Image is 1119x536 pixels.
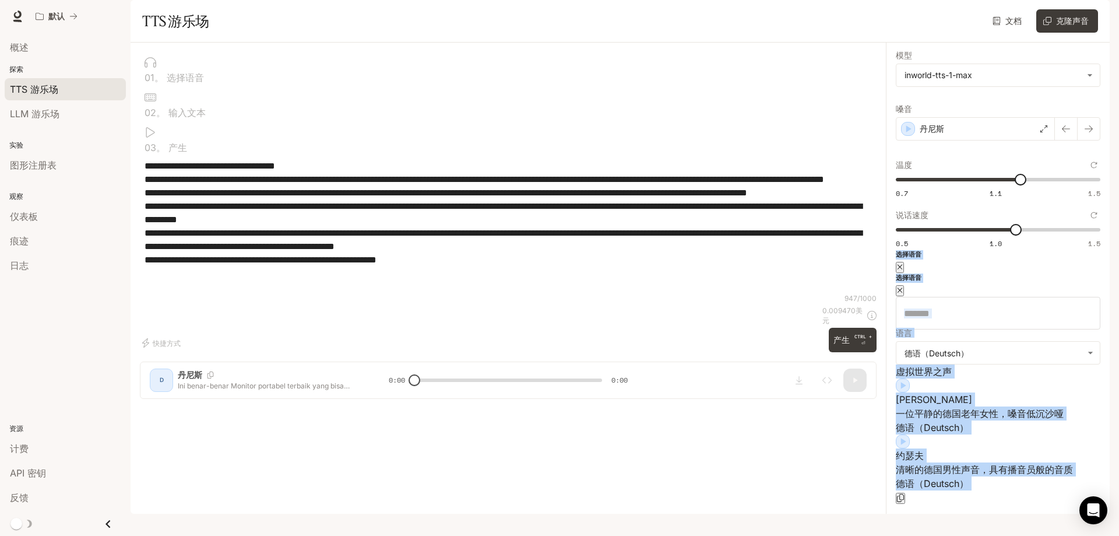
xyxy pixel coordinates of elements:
font: 。 [156,142,166,153]
font: 选择语音 [896,274,921,282]
button: 产生CTRL +⏎ [829,328,877,352]
font: 虚拟世界之声 [896,366,952,377]
font: 0.009470 [822,306,856,315]
font: 产生 [168,142,187,153]
button: 重置为默认值 [1088,159,1100,171]
button: 快捷方式 [140,334,185,352]
button: 所有工作区 [30,5,83,28]
font: 3 [150,142,156,153]
font: 德语（Deutsch） [896,478,969,489]
font: 选择语音 [167,72,204,83]
font: 德语（Deutsch） [905,348,969,358]
font: 说话速度 [896,210,928,220]
a: 文档 [990,9,1027,33]
font: 丹尼斯 [920,124,944,134]
font: 1 [150,72,154,83]
font: 。 [154,72,164,83]
button: 重置为默认值 [1088,209,1100,222]
font: 0 [145,142,150,153]
p: 清晰的德国男性声音，具有播音员般的音质 [896,463,1100,477]
font: ⏎ [861,341,865,346]
button: Copy Voice ID [896,493,905,504]
font: 2 [150,107,156,118]
font: 0 [145,107,150,118]
font: [PERSON_NAME] [896,394,972,405]
font: 德语（Deutsch） [896,422,969,433]
font: 1.0 [990,239,1002,248]
font: 1.5 [1088,188,1100,198]
font: 1.1 [990,188,1002,198]
font: 0 [145,72,150,83]
font: 嗓音 [896,104,912,114]
font: 947/1000 [844,294,877,303]
font: 清晰的德国男性声音，具有播音员般的音质 [896,464,1073,475]
font: 默认 [48,11,65,21]
font: 产生 [833,335,850,345]
font: 1.5 [1088,239,1100,248]
font: 美元 [822,306,863,325]
font: 0.7 [896,188,908,198]
font: 语言 [896,328,912,338]
font: 选择语音 [896,251,921,258]
p: 一位平静的德国老年女性，嗓音低沉沙哑 [896,407,1100,421]
font: 。 [156,107,166,118]
div: 打开 Intercom Messenger [1079,496,1107,524]
font: 温度 [896,160,912,170]
div: 德语（Deutsch） [896,342,1100,364]
font: CTRL + [854,334,872,339]
font: 模型 [896,50,912,60]
div: inworld-tts-1-max [896,64,1100,86]
font: 输入文本 [168,107,206,118]
font: 文档 [1005,16,1022,26]
font: TTS 游乐场 [142,12,209,30]
font: 一位平静的德国老年女性，嗓音低沉沙哑 [896,408,1064,419]
button: 克隆声音 [1036,9,1098,33]
font: 约瑟夫 [896,450,924,461]
font: 克隆声音 [1056,16,1089,26]
font: 快捷方式 [153,339,181,348]
font: inworld-tts-1-max [905,70,972,80]
font: 0.5 [896,239,908,248]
